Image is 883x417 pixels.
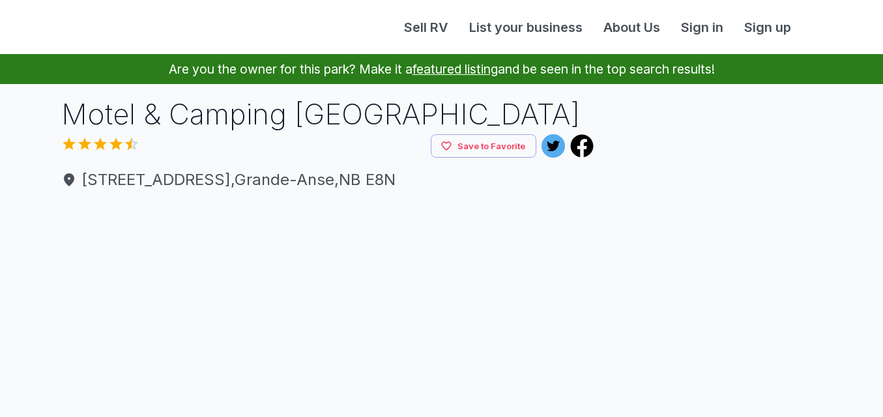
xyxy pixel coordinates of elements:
[593,18,671,37] a: About Us
[431,134,536,158] button: Save to Favorite
[329,202,460,333] img: yH5BAEAAAAALAAAAAABAAEAAAIBRAA7
[609,94,827,257] iframe: Advertisement
[671,18,734,37] a: Sign in
[61,168,594,192] a: [STREET_ADDRESS],Grande-Anse,NB E8N
[734,18,802,37] a: Sign up
[61,168,594,192] span: [STREET_ADDRESS] , Grande-Anse , NB E8N
[459,18,593,37] a: List your business
[394,18,459,37] a: Sell RV
[16,54,867,84] p: Are you the owner for this park? Make it a and be seen in the top search results!
[61,94,594,134] h1: Motel & Camping [GEOGRAPHIC_DATA]
[463,202,594,333] img: yH5BAEAAAAALAAAAAABAAEAAAIBRAA7
[413,61,498,77] a: featured listing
